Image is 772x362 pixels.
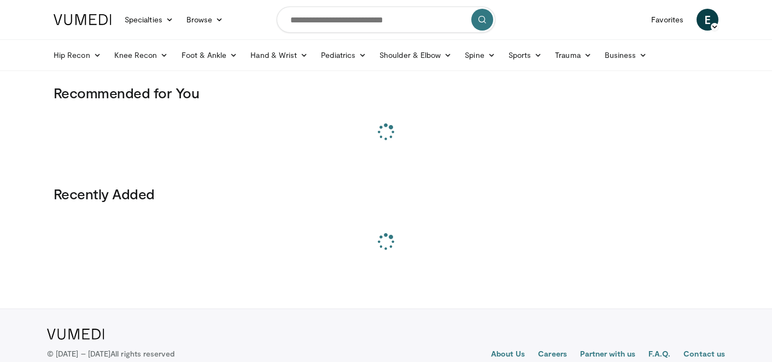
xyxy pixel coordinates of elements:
a: Hip Recon [47,44,108,66]
h3: Recommended for You [54,84,718,102]
a: Pediatrics [314,44,373,66]
a: Sports [502,44,549,66]
span: All rights reserved [110,349,174,358]
a: Foot & Ankle [175,44,244,66]
a: Trauma [548,44,598,66]
input: Search topics, interventions [277,7,495,33]
img: VuMedi Logo [54,14,112,25]
h3: Recently Added [54,185,718,203]
a: Favorites [645,9,690,31]
a: E [697,9,718,31]
a: Browse [180,9,230,31]
a: Knee Recon [108,44,175,66]
a: Spine [458,44,501,66]
a: Contact us [683,348,725,361]
a: F.A.Q. [648,348,670,361]
a: About Us [491,348,525,361]
a: Careers [538,348,567,361]
a: Partner with us [580,348,635,361]
a: Shoulder & Elbow [373,44,458,66]
a: Specialties [118,9,180,31]
a: Hand & Wrist [244,44,314,66]
img: VuMedi Logo [47,329,104,340]
p: © [DATE] – [DATE] [47,348,175,359]
a: Business [598,44,654,66]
